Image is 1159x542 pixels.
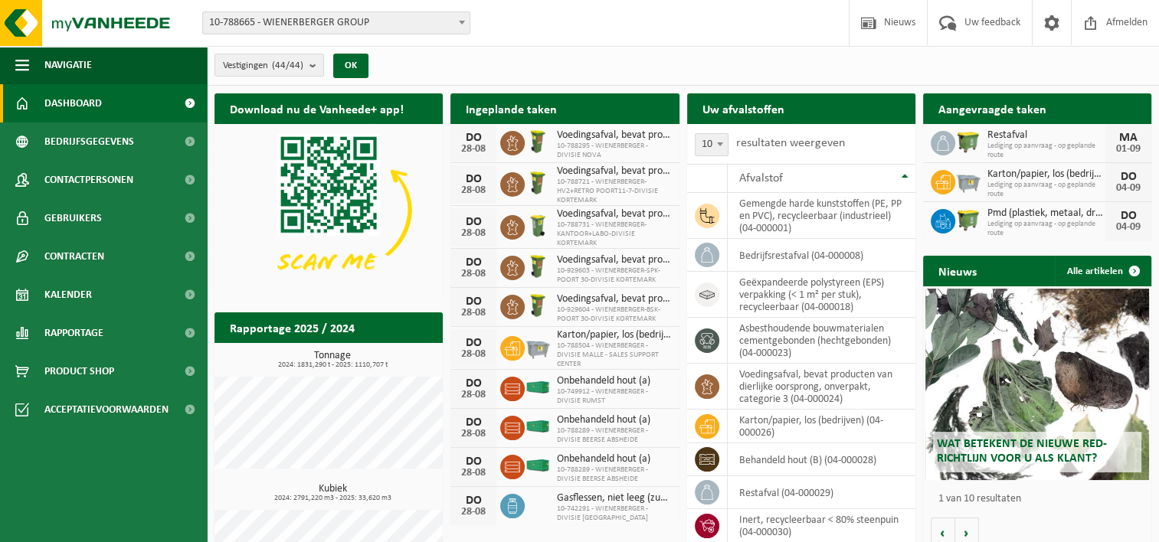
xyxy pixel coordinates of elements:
img: HK-XC-40-GN-00 [525,380,551,394]
a: Alle artikelen [1055,256,1150,286]
span: Voedingsafval, bevat producten van dierlijke oorsprong, onverpakt, categorie 3 [557,254,671,266]
span: Gebruikers [44,199,102,237]
div: 28-08 [458,468,489,478]
div: 28-08 [458,269,489,279]
div: 04-09 [1113,222,1144,233]
span: Acceptatievoorwaarden [44,390,169,429]
span: 10-788289 - WIENERBERGER - DIVISIE BEERSE ABSHEIDE [557,465,671,484]
span: 10-742291 - WIENERBERGER - DIVISIE [GEOGRAPHIC_DATA] [557,504,671,523]
div: DO [458,132,489,144]
span: Voedingsafval, bevat producten van dierlijke oorsprong, onverpakt, categorie 3 [557,293,671,305]
div: DO [458,173,489,185]
span: 2024: 1831,290 t - 2025: 1110,707 t [222,361,443,369]
img: WB-0060-HPE-GN-50 [525,253,551,279]
span: Voedingsafval, bevat producten van dierlijke oorsprong, onverpakt, categorie 3 [557,129,671,142]
button: OK [333,54,368,78]
h2: Download nu de Vanheede+ app! [214,93,419,123]
span: Voedingsafval, bevat producten van dierlijke oorsprong, onverpakt, categorie 3 [557,208,671,220]
div: 28-08 [458,349,489,360]
span: Rapportage [44,314,103,352]
div: DO [458,416,489,429]
span: Kalender [44,276,92,314]
span: 10-788731 - WIENERBERGER-KANTOOR+LABO-DIVISIE KORTEMARK [557,220,671,248]
div: 28-08 [458,308,489,318]
td: asbesthoudende bouwmaterialen cementgebonden (hechtgebonden) (04-000023) [728,318,915,364]
div: DO [458,377,489,390]
span: Contracten [44,237,104,276]
td: bedrijfsrestafval (04-000008) [728,239,915,272]
div: DO [1113,210,1144,222]
p: 1 van 10 resultaten [938,494,1144,504]
span: 10-788504 - WIENERBERGER - DIVISIE MALLE - SALES SUPPORT CENTER [557,341,671,369]
div: 01-09 [1113,144,1144,155]
span: Lediging op aanvraag - op geplande route [987,181,1105,199]
div: 28-08 [458,429,489,439]
img: WB-2500-GAL-GY-01 [955,168,981,194]
span: 10-929604 - WIENERBERGER-BSK-POORT 30-DIVISIE KORTEMARK [557,305,671,324]
img: WB-2500-GAL-GY-01 [525,334,551,360]
img: HK-XC-40-GN-00 [525,420,551,433]
div: DO [458,337,489,349]
button: Vestigingen(44/44) [214,54,324,77]
count: (44/44) [272,60,303,70]
label: resultaten weergeven [736,137,845,149]
span: Restafval [987,129,1105,142]
img: WB-0060-HPE-GN-50 [525,170,551,196]
span: Bedrijfsgegevens [44,122,134,161]
img: WB-1100-HPE-GN-50 [955,207,981,233]
h2: Aangevraagde taken [923,93,1062,123]
td: geëxpandeerde polystyreen (EPS) verpakking (< 1 m² per stuk), recycleerbaar (04-000018) [728,272,915,318]
h2: Uw afvalstoffen [687,93,800,123]
span: Afvalstof [739,172,783,184]
td: restafval (04-000029) [728,476,915,509]
h3: Tonnage [222,351,443,369]
h2: Ingeplande taken [450,93,572,123]
span: Pmd (plastiek, metaal, drankkartons) (bedrijven) [987,207,1105,220]
div: DO [458,216,489,228]
img: Download de VHEPlus App [214,124,443,295]
span: Onbehandeld hout (a) [557,375,671,387]
a: Wat betekent de nieuwe RED-richtlijn voor u als klant? [925,289,1149,480]
div: 28-08 [458,185,489,196]
span: 10 [696,134,728,155]
a: Bekijk rapportage [329,342,441,373]
td: behandeld hout (B) (04-000028) [728,443,915,476]
div: DO [458,495,489,507]
div: 28-08 [458,507,489,518]
span: Karton/papier, los (bedrijven) [987,168,1105,181]
span: Voedingsafval, bevat producten van dierlijke oorsprong, onverpakt, categorie 3 [557,165,671,178]
div: DO [458,295,489,308]
span: 2024: 2791,220 m3 - 2025: 33,620 m3 [222,495,443,502]
span: Dashboard [44,84,102,122]
div: MA [1113,132,1144,144]
span: 10 [695,133,728,156]
span: 10-788665 - WIENERBERGER GROUP [202,11,470,34]
span: Lediging op aanvraag - op geplande route [987,220,1105,238]
span: Karton/papier, los (bedrijven) [557,329,671,341]
div: DO [1113,171,1144,183]
div: 28-08 [458,390,489,400]
span: Product Shop [44,352,114,390]
span: 10-929603 - WIENERBERGER-SPK-POORT 30-DIVISIE KORTEMARK [557,266,671,285]
td: karton/papier, los (bedrijven) (04-000026) [728,410,915,443]
span: 10-788721 - WIENERBERGER-HV2+RETRO POORT11-7-DIVISIE KORTEMARK [557,178,671,205]
span: Wat betekent de nieuwe RED-richtlijn voor u als klant? [937,438,1107,465]
div: 28-08 [458,144,489,155]
div: DO [458,455,489,468]
span: 10-749912 - WIENERBERGER - DIVISIE RUMST [557,387,671,406]
span: Lediging op aanvraag - op geplande route [987,142,1105,160]
span: Onbehandeld hout (a) [557,414,671,426]
span: Gasflessen, niet leeg (zuurstof) [557,492,671,504]
h2: Rapportage 2025 / 2024 [214,312,370,342]
img: WB-0140-HPE-GN-50 [525,213,551,239]
img: HK-XC-40-GN-00 [525,459,551,472]
span: 10-788665 - WIENERBERGER GROUP [203,12,470,34]
span: 10-788295 - WIENERBERGER - DIVISIE NOVA [557,142,671,160]
img: WB-0060-HPE-GN-50 [525,129,551,155]
div: DO [458,256,489,269]
h2: Nieuws [923,256,992,286]
img: WB-0060-HPE-GN-50 [525,292,551,318]
span: Onbehandeld hout (a) [557,453,671,465]
div: 04-09 [1113,183,1144,194]
td: gemengde harde kunststoffen (PE, PP en PVC), recycleerbaar (industrieel) (04-000001) [728,193,915,239]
